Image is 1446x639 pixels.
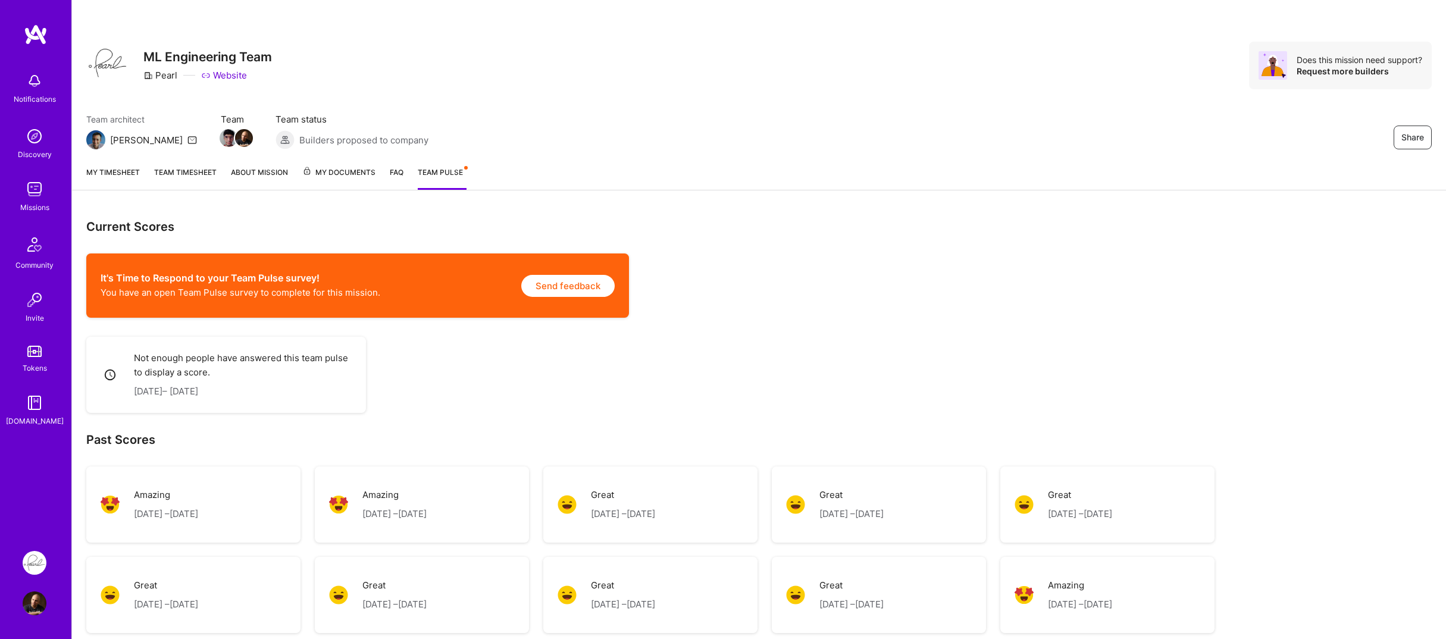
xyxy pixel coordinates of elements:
[23,591,46,615] img: User Avatar
[86,42,129,84] img: Company Logo
[15,259,54,271] div: Community
[187,135,197,145] i: icon Mail
[86,166,140,190] a: My timesheet
[591,507,655,521] p: [DATE] – [DATE]
[231,166,288,190] a: About Mission
[86,113,197,126] span: Team architect
[14,93,56,105] div: Notifications
[299,134,428,146] span: Builders proposed to company
[558,585,577,604] img: Great
[362,597,427,612] p: [DATE] – [DATE]
[20,201,49,214] div: Missions
[1015,585,1034,604] img: Amazing
[201,69,247,82] a: Website
[276,130,295,149] img: Builders proposed to company
[134,488,198,502] p: Amazing
[134,351,352,380] p: Not enough people have answered this team pulse to display a score.
[23,124,46,148] img: discovery
[143,71,153,80] i: icon CompanyGray
[390,166,403,190] a: FAQ
[27,346,42,357] img: tokens
[221,113,252,126] span: Team
[591,578,655,593] p: Great
[235,129,253,147] img: Team Member Avatar
[521,275,615,297] button: Send feedback
[86,130,105,149] img: Team Architect
[86,219,1432,234] h3: Current Scores
[23,362,47,374] div: Tokens
[786,495,805,514] img: Great
[362,507,427,521] p: [DATE] – [DATE]
[24,24,48,45] img: logo
[329,495,348,514] img: Amazing
[101,286,380,299] p: You have an open Team Pulse survey to complete for this mission.
[23,177,46,201] img: teamwork
[1048,488,1112,502] p: Great
[819,578,884,593] p: Great
[20,551,49,575] a: Pearl: ML Engineering Team
[20,591,49,615] a: User Avatar
[143,49,272,64] h3: ML Engineering Team
[591,597,655,612] p: [DATE] – [DATE]
[110,134,183,146] div: [PERSON_NAME]
[1394,126,1432,149] button: Share
[26,312,44,324] div: Invite
[221,128,236,148] a: Team Member Avatar
[143,69,177,82] div: Pearl
[104,368,117,382] i: icon Clock
[1259,51,1287,80] img: Avatar
[558,495,577,514] img: Great
[23,288,46,312] img: Invite
[329,585,348,604] img: Great
[134,597,198,612] p: [DATE] – [DATE]
[23,551,46,575] img: Pearl: ML Engineering Team
[18,148,52,161] div: Discovery
[1297,54,1422,65] div: Does this mission need support?
[20,230,49,259] img: Community
[819,507,884,521] p: [DATE] – [DATE]
[362,488,427,502] p: Amazing
[134,507,198,521] p: [DATE] – [DATE]
[1297,65,1422,77] div: Request more builders
[23,391,46,415] img: guide book
[591,488,655,502] p: Great
[302,166,375,179] span: My Documents
[220,129,237,147] img: Team Member Avatar
[362,578,427,593] p: Great
[1048,578,1112,593] p: Amazing
[819,597,884,612] p: [DATE] – [DATE]
[101,585,120,604] img: Great
[418,168,463,177] span: Team Pulse
[6,415,64,427] div: [DOMAIN_NAME]
[418,166,467,190] a: Team Pulse
[1048,597,1112,612] p: [DATE] – [DATE]
[101,272,380,284] h2: It's Time to Respond to your Team Pulse survey!
[134,578,198,593] p: Great
[1015,495,1034,514] img: Great
[134,384,352,399] p: [DATE] – [DATE]
[154,166,217,190] a: Team timesheet
[276,113,428,126] span: Team status
[23,69,46,93] img: bell
[86,432,1432,447] h2: Past Scores
[236,128,252,148] a: Team Member Avatar
[302,166,375,190] a: My Documents
[101,495,120,514] img: Amazing
[1048,507,1112,521] p: [DATE] – [DATE]
[819,488,884,502] p: Great
[1401,131,1424,143] span: Share
[786,585,805,604] img: Great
